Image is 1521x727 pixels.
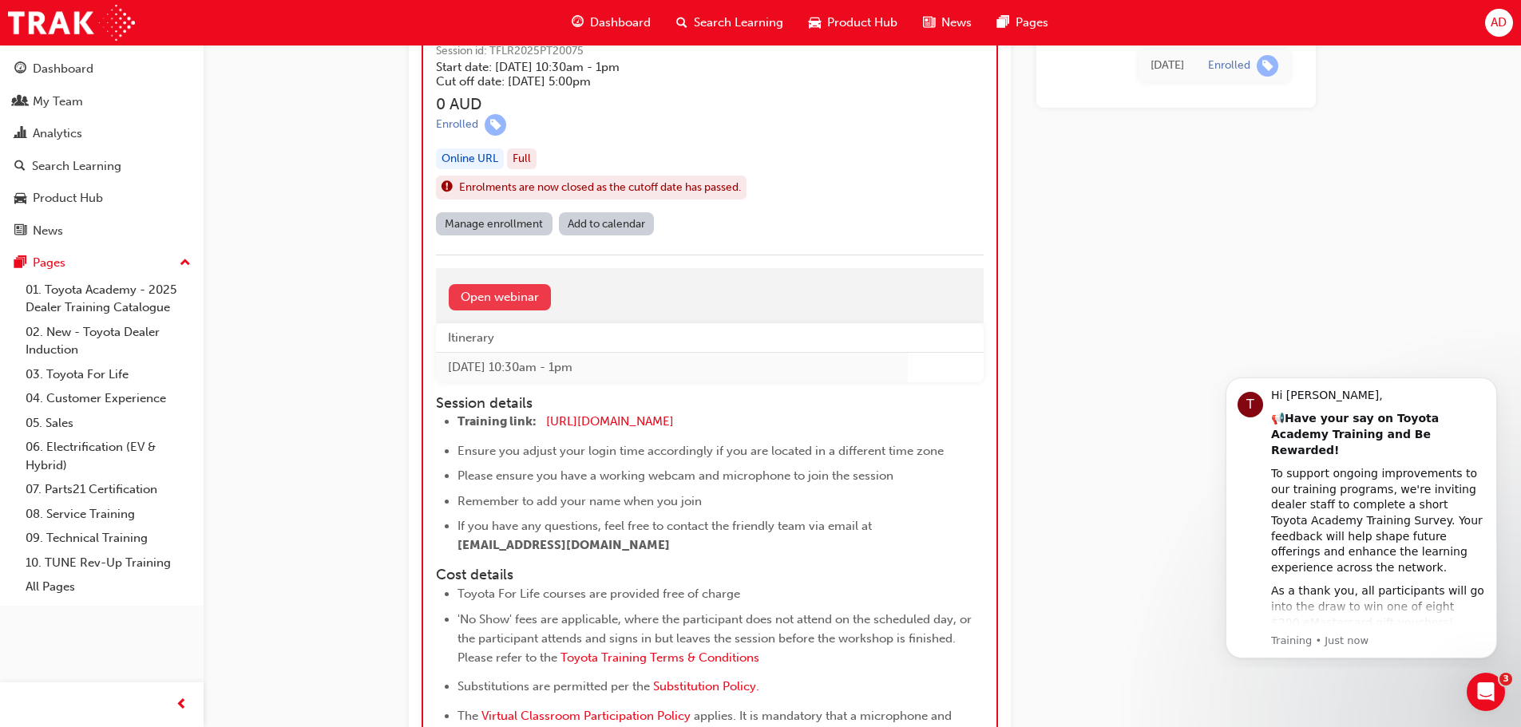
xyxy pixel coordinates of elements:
[6,152,197,181] a: Search Learning
[459,179,741,197] span: Enrolments are now closed as the cutoff date has passed.
[14,224,26,239] span: news-icon
[436,11,984,241] button: Leading Reignite Part 2 - Virtual ClassroomSession id: TFLR2025PT20075Start date: [DATE] 10:30am ...
[6,184,197,213] a: Product Hub
[449,284,551,310] a: Open webinar
[457,587,740,601] span: Toyota For Life courses are provided free of charge
[1491,14,1507,32] span: AD
[663,6,796,39] a: search-iconSearch Learning
[14,256,26,271] span: pages-icon
[1485,9,1513,37] button: AD
[910,6,984,39] a: news-iconNews
[559,212,655,235] a: Add to calendar
[33,189,103,207] div: Product Hub
[485,114,506,136] span: learningRecordVerb_ENROLL-icon
[14,127,26,141] span: chart-icon
[796,6,910,39] a: car-iconProduct Hub
[436,60,812,74] h5: Start date: [DATE] 10:30am - 1pm
[6,216,197,246] a: News
[6,54,197,84] a: Dashboard
[827,14,897,32] span: Product Hub
[457,414,537,429] span: Training link:
[19,411,197,436] a: 05. Sales
[436,42,838,61] span: Session id: TFLR2025PT20075
[8,5,135,41] img: Trak
[442,177,453,198] span: exclaim-icon
[436,148,504,170] div: Online URL
[33,254,65,272] div: Pages
[1208,58,1250,73] div: Enrolled
[457,538,670,552] span: [EMAIL_ADDRESS][DOMAIN_NAME]
[180,253,191,274] span: up-icon
[6,119,197,148] a: Analytics
[481,709,691,723] a: Virtual Classroom Participation Policy
[997,13,1009,33] span: pages-icon
[457,468,893,483] span: Please ensure you have a working webcam and microphone to join the session
[19,362,197,387] a: 03. Toyota For Life
[941,14,972,32] span: News
[507,148,537,170] div: Full
[1499,673,1512,686] span: 3
[1467,673,1505,711] iframe: Intercom live chat
[32,157,121,176] div: Search Learning
[33,60,93,78] div: Dashboard
[436,117,478,132] div: Enrolled
[1257,55,1278,77] span: learningRecordVerb_ENROLL-icon
[559,6,663,39] a: guage-iconDashboard
[436,74,812,89] h5: Cut off date: [DATE] 5:00pm
[457,494,702,508] span: Remember to add your name when you join
[436,395,955,413] h4: Session details
[546,414,674,429] a: [URL][DOMAIN_NAME]
[19,502,197,527] a: 08. Service Training
[457,709,478,723] span: The
[1151,57,1184,75] div: Fri Aug 08 2025 09:25:02 GMT+1000 (Australian Eastern Standard Time)
[590,14,651,32] span: Dashboard
[923,13,935,33] span: news-icon
[436,95,838,113] h3: 0 AUD
[560,650,759,665] a: Toyota Training Terms & Conditions
[19,551,197,575] a: 10. TUNE Rev-Up Training
[809,13,821,33] span: car-icon
[19,575,197,599] a: All Pages
[436,353,908,382] td: [DATE] 10:30am - 1pm
[1202,363,1521,668] iframe: Intercom notifications message
[19,477,197,502] a: 07. Parts21 Certification
[694,14,783,32] span: Search Learning
[6,87,197,117] a: My Team
[436,212,553,235] a: Manage enrollment
[436,567,984,584] h4: Cost details
[19,526,197,551] a: 09. Technical Training
[6,51,197,248] button: DashboardMy TeamAnalyticsSearch LearningProduct HubNews
[33,222,63,240] div: News
[33,124,82,143] div: Analytics
[457,679,650,693] span: Substitutions are permitted per the
[676,13,687,33] span: search-icon
[457,519,872,533] span: If you have any questions, feel free to contact the friendly team via email at
[14,95,26,109] span: people-icon
[14,160,26,174] span: search-icon
[984,6,1061,39] a: pages-iconPages
[6,248,197,278] button: Pages
[14,192,26,206] span: car-icon
[19,435,197,477] a: 06. Electrification (EV & Hybrid)
[1016,14,1048,32] span: Pages
[19,320,197,362] a: 02. New - Toyota Dealer Induction
[436,323,908,353] th: Itinerary
[457,612,975,665] span: 'No Show' fees are applicable, where the participant does not attend on the scheduled day, or the...
[653,679,759,693] span: Substitution Policy.
[33,93,83,111] div: My Team
[19,278,197,320] a: 01. Toyota Academy - 2025 Dealer Training Catalogue
[176,695,188,715] span: prev-icon
[457,444,944,458] span: Ensure you adjust your login time accordingly if you are located in a different time zone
